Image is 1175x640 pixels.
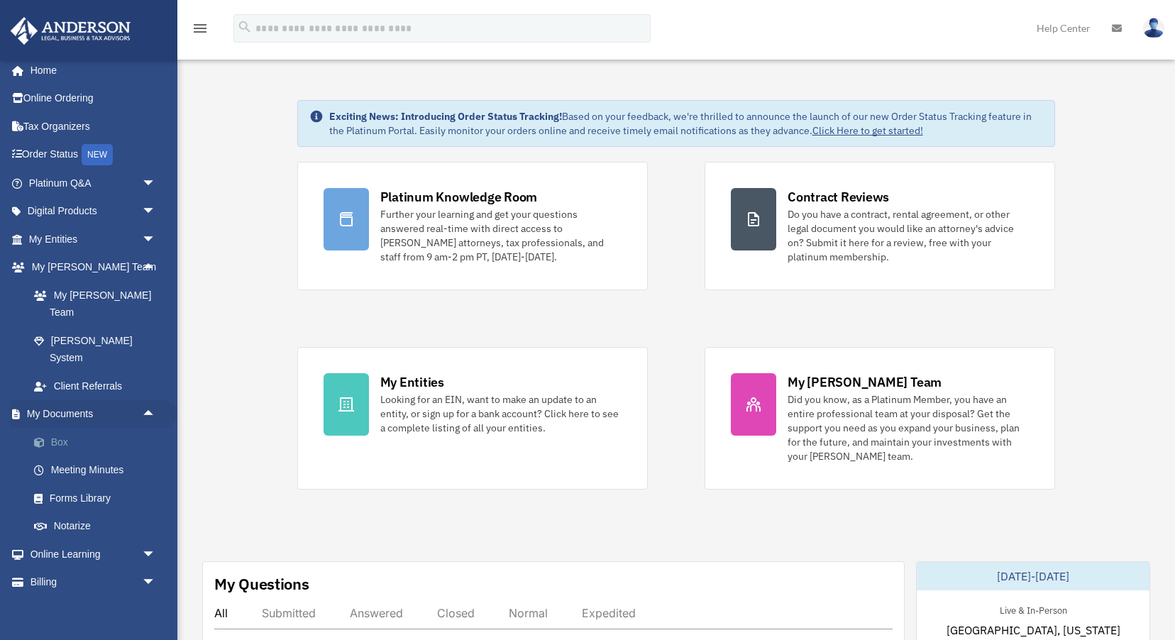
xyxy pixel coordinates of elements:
[10,112,177,140] a: Tax Organizers
[192,25,209,37] a: menu
[20,326,177,372] a: [PERSON_NAME] System
[380,392,622,435] div: Looking for an EIN, want to make an update to an entity, or sign up for a bank account? Click her...
[214,606,228,620] div: All
[788,188,889,206] div: Contract Reviews
[10,253,177,282] a: My [PERSON_NAME] Teamarrow_drop_up
[20,428,177,456] a: Box
[329,109,1044,138] div: Based on your feedback, we're thrilled to announce the launch of our new Order Status Tracking fe...
[10,84,177,113] a: Online Ordering
[705,162,1055,290] a: Contract Reviews Do you have a contract, rental agreement, or other legal document you would like...
[380,207,622,264] div: Further your learning and get your questions answered real-time with direct access to [PERSON_NAM...
[947,622,1120,639] span: [GEOGRAPHIC_DATA], [US_STATE]
[214,573,309,595] div: My Questions
[10,169,177,197] a: Platinum Q&Aarrow_drop_down
[988,602,1079,617] div: Live & In-Person
[10,568,177,597] a: Billingarrow_drop_down
[917,562,1149,590] div: [DATE]-[DATE]
[20,512,177,541] a: Notarize
[380,373,444,391] div: My Entities
[812,124,923,137] a: Click Here to get started!
[20,372,177,400] a: Client Referrals
[297,162,648,290] a: Platinum Knowledge Room Further your learning and get your questions answered real-time with dire...
[10,400,177,429] a: My Documentsarrow_drop_up
[437,606,475,620] div: Closed
[10,140,177,170] a: Order StatusNEW
[10,56,170,84] a: Home
[192,20,209,37] i: menu
[10,225,177,253] a: My Entitiesarrow_drop_down
[10,197,177,226] a: Digital Productsarrow_drop_down
[142,197,170,226] span: arrow_drop_down
[237,19,253,35] i: search
[142,169,170,198] span: arrow_drop_down
[20,484,177,512] a: Forms Library
[582,606,636,620] div: Expedited
[6,17,135,45] img: Anderson Advisors Platinum Portal
[788,373,942,391] div: My [PERSON_NAME] Team
[788,392,1029,463] div: Did you know, as a Platinum Member, you have an entire professional team at your disposal? Get th...
[705,347,1055,490] a: My [PERSON_NAME] Team Did you know, as a Platinum Member, you have an entire professional team at...
[1143,18,1164,38] img: User Pic
[297,347,648,490] a: My Entities Looking for an EIN, want to make an update to an entity, or sign up for a bank accoun...
[142,400,170,429] span: arrow_drop_up
[82,144,113,165] div: NEW
[142,253,170,282] span: arrow_drop_up
[262,606,316,620] div: Submitted
[142,540,170,569] span: arrow_drop_down
[329,110,562,123] strong: Exciting News: Introducing Order Status Tracking!
[380,188,538,206] div: Platinum Knowledge Room
[788,207,1029,264] div: Do you have a contract, rental agreement, or other legal document you would like an attorney's ad...
[20,281,177,326] a: My [PERSON_NAME] Team
[142,225,170,254] span: arrow_drop_down
[509,606,548,620] div: Normal
[142,568,170,597] span: arrow_drop_down
[10,540,177,568] a: Online Learningarrow_drop_down
[20,456,177,485] a: Meeting Minutes
[350,606,403,620] div: Answered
